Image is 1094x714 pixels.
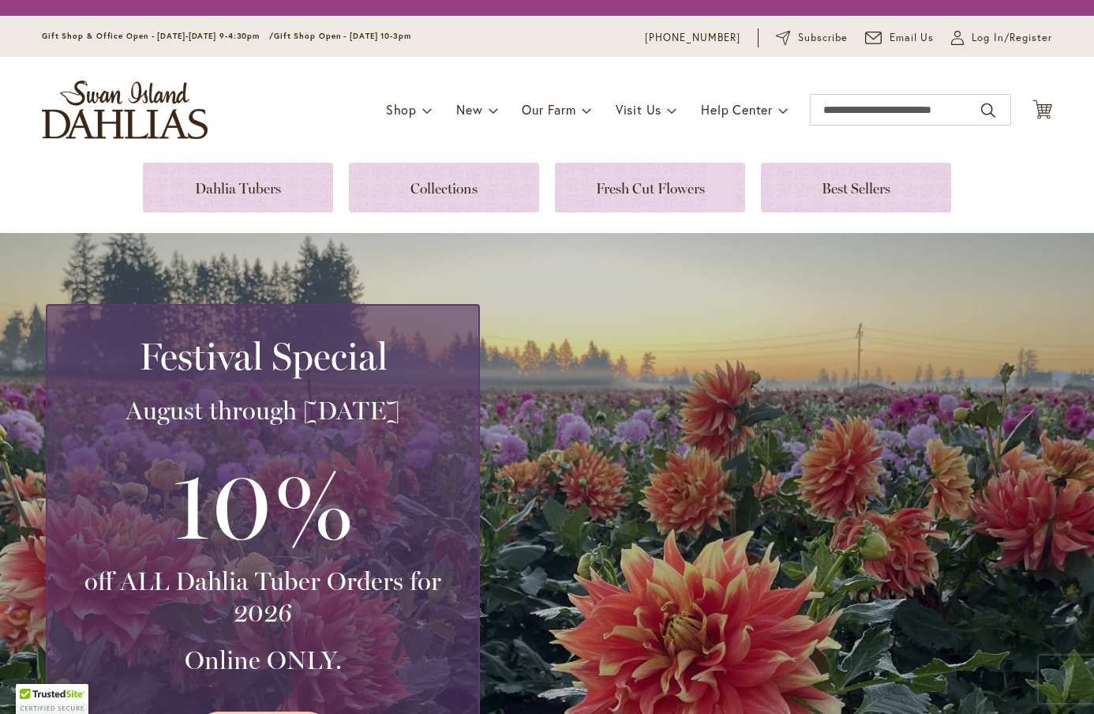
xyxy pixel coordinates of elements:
[386,101,417,118] span: Shop
[66,566,459,629] h3: off ALL Dahlia Tuber Orders for 2026
[42,81,208,139] a: store logo
[972,30,1052,46] span: Log In/Register
[66,334,459,378] h2: Festival Special
[798,30,848,46] span: Subscribe
[701,101,773,118] span: Help Center
[66,644,459,676] h3: Online ONLY.
[522,101,575,118] span: Our Farm
[616,101,661,118] span: Visit Us
[645,30,740,46] a: [PHONE_NUMBER]
[456,101,482,118] span: New
[274,31,411,41] span: Gift Shop Open - [DATE] 10-3pm
[42,31,274,41] span: Gift Shop & Office Open - [DATE]-[DATE] 9-4:30pm /
[951,30,1052,46] a: Log In/Register
[66,395,459,427] h3: August through [DATE]
[865,30,935,46] a: Email Us
[66,442,459,566] h3: 10%
[890,30,935,46] span: Email Us
[981,98,995,123] button: Search
[776,30,848,46] a: Subscribe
